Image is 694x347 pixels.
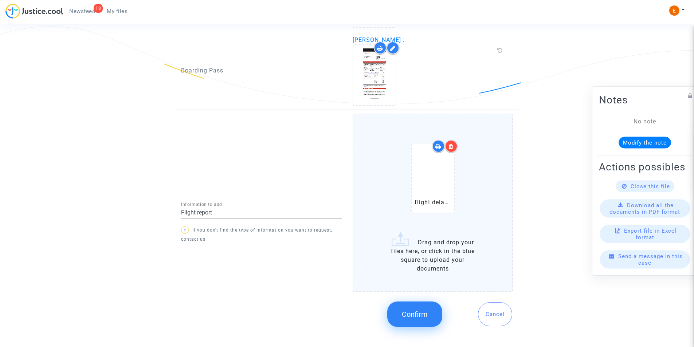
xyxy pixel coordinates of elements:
[599,93,691,106] h2: Notes
[402,310,428,319] span: Confirm
[599,160,691,173] h2: Actions possibles
[101,6,133,17] a: My files
[184,228,186,232] span: ?
[669,5,679,16] img: ACg8ocIeiFvHKe4dA5oeRFd_CiCnuxWUEc1A2wYhRJE3TTWt=s96-c
[63,6,101,17] a: 18Newsfeed
[618,253,683,266] span: Send a message in this case
[619,137,671,148] button: Modify the note
[181,66,342,75] p: Boarding Pass
[107,8,128,15] span: My files
[631,183,670,189] span: Close this file
[94,4,103,13] div: 18
[609,202,680,215] span: Download all the documents in PDF format
[181,226,342,244] p: If you don't find the type of information you want to request, contact us
[387,301,442,327] button: Confirm
[353,36,405,43] span: [PERSON_NAME] :
[624,227,677,240] span: Export file in Excel format
[5,4,63,19] img: jc-logo.svg
[610,117,680,126] div: No note
[478,302,512,326] button: Cancel
[69,8,95,15] span: Newsfeed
